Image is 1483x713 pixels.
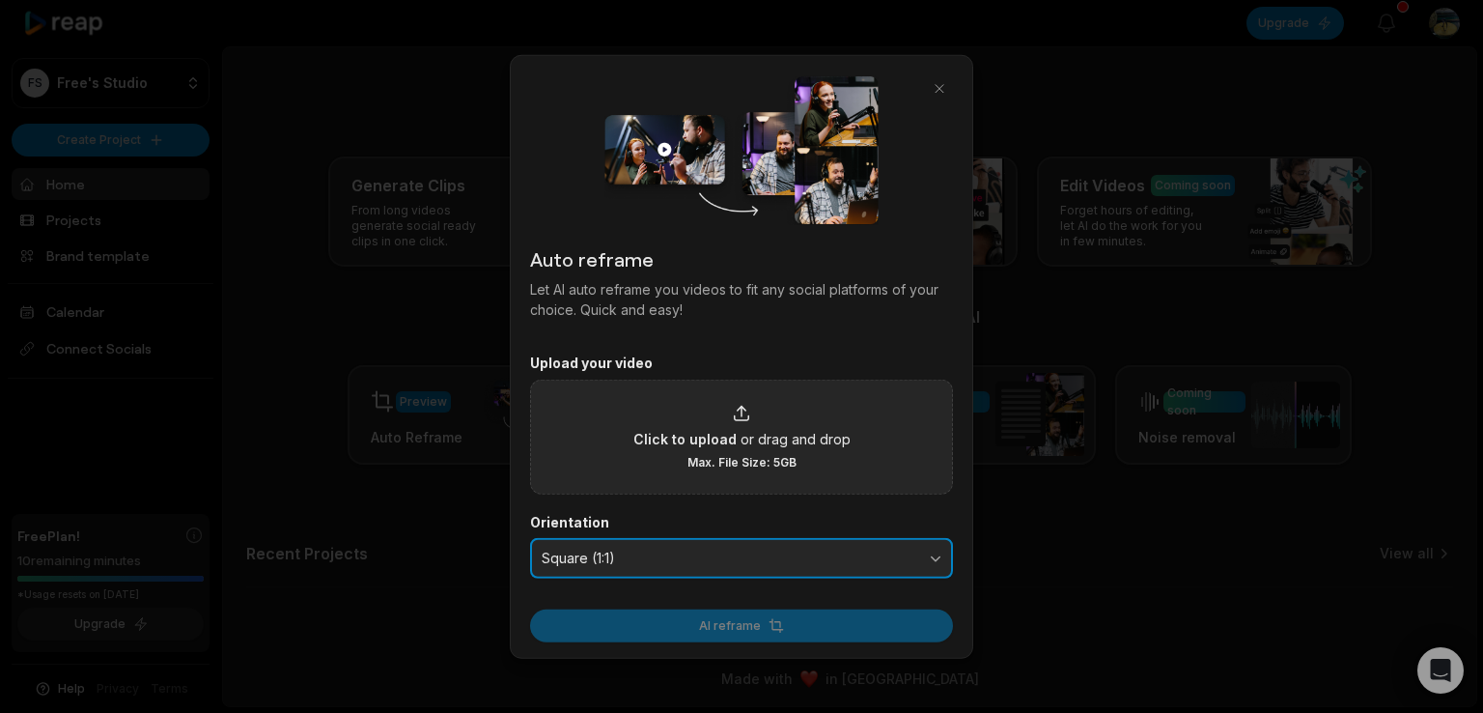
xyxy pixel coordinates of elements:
p: Let AI auto reframe you videos to fit any social platforms of your choice. Quick and easy! [530,279,953,320]
h2: Auto reframe [530,244,953,273]
label: Orientation [530,513,953,530]
img: auto_reframe_dialog.png [604,75,878,225]
span: Square (1:1) [542,550,914,567]
span: Max. File Size: 5GB [687,454,797,470]
button: Square (1:1) [530,538,953,579]
span: Click to upload [633,428,737,448]
span: or drag and drop [741,428,851,448]
label: Upload your video [530,355,953,372]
